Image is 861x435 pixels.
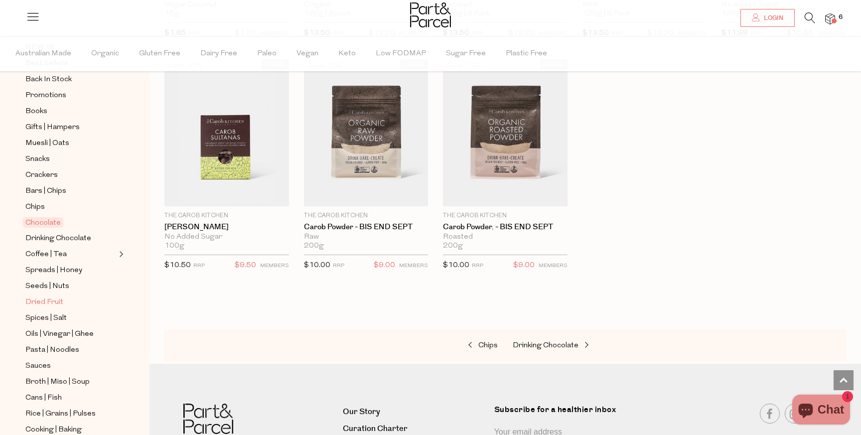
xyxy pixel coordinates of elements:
[338,36,356,71] span: Keto
[25,185,116,197] a: Bars | Chips
[25,169,58,181] span: Crackers
[443,211,568,220] p: The Carob Kitchen
[25,264,116,277] a: Spreads | Honey
[25,74,72,86] span: Back In Stock
[25,201,116,213] a: Chips
[164,242,184,251] span: 100g
[25,376,90,388] span: Broth | Miso | Soup
[25,137,116,149] a: Muesli | Oats
[789,395,853,427] inbox-online-store-chat: Shopify online store chat
[513,342,578,349] span: Drinking Chocolate
[25,392,116,404] a: Cans | Fish
[183,404,233,434] img: Part&Parcel
[446,36,486,71] span: Sugar Free
[478,342,498,349] span: Chips
[25,233,91,245] span: Drinking Chocolate
[539,263,568,269] small: MEMBERS
[25,90,66,102] span: Promotions
[25,73,116,86] a: Back In Stock
[304,211,429,220] p: The Carob Kitchen
[235,259,256,272] span: $9.50
[740,9,795,27] a: Login
[164,211,289,220] p: The Carob Kitchen
[25,392,62,404] span: Cans | Fish
[25,121,116,134] a: Gifts | Hampers
[23,217,63,228] span: Chocolate
[25,89,116,102] a: Promotions
[25,328,94,340] span: Oils | Vinegar | Ghee
[25,138,69,149] span: Muesli | Oats
[506,36,547,71] span: Plastic Free
[296,36,318,71] span: Vegan
[443,233,568,242] div: Roasted
[25,265,82,277] span: Spreads | Honey
[139,36,180,71] span: Gluten Free
[343,405,487,419] a: Our Story
[257,36,277,71] span: Paleo
[25,153,50,165] span: Snacks
[25,280,116,292] a: Seeds | Nuts
[825,13,835,24] a: 6
[399,263,428,269] small: MEMBERS
[304,223,429,232] a: Carob Powder - BIS END SEPT
[513,259,535,272] span: $9.00
[304,59,429,206] img: Carob Powder - BIS END SEPT
[333,263,344,269] small: RRP
[304,242,324,251] span: 200g
[25,376,116,388] a: Broth | Miso | Soup
[25,232,116,245] a: Drinking Chocolate
[164,233,289,242] div: No Added Sugar
[761,14,783,22] span: Login
[193,263,205,269] small: RRP
[472,263,483,269] small: RRP
[25,217,116,229] a: Chocolate
[25,153,116,165] a: Snacks
[117,248,124,260] button: Expand/Collapse Coffee | Tea
[443,262,469,269] span: $10.00
[15,36,71,71] span: Australian Made
[164,223,289,232] a: [PERSON_NAME]
[25,408,96,420] span: Rice | Grains | Pulses
[25,249,67,261] span: Coffee | Tea
[25,185,66,197] span: Bars | Chips
[374,259,395,272] span: $9.00
[25,296,63,308] span: Dried Fruit
[398,339,498,352] a: Chips
[25,248,116,261] a: Coffee | Tea
[25,281,69,292] span: Seeds | Nuts
[836,13,845,22] span: 6
[25,312,116,324] a: Spices | Salt
[443,242,463,251] span: 200g
[25,360,116,372] a: Sauces
[25,296,116,308] a: Dried Fruit
[443,223,568,232] a: Carob Powder. - BIS END SEPT
[494,404,653,423] label: Subscribe for a healthier inbox
[304,233,429,242] div: Raw
[25,169,116,181] a: Crackers
[25,328,116,340] a: Oils | Vinegar | Ghee
[25,122,80,134] span: Gifts | Hampers
[25,360,51,372] span: Sauces
[25,105,116,118] a: Books
[376,36,426,71] span: Low FODMAP
[200,36,237,71] span: Dairy Free
[443,59,568,206] img: Carob Powder. - BIS END SEPT
[91,36,119,71] span: Organic
[25,201,45,213] span: Chips
[513,339,612,352] a: Drinking Chocolate
[25,344,116,356] a: Pasta | Noodles
[25,106,47,118] span: Books
[304,262,330,269] span: $10.00
[25,312,67,324] span: Spices | Salt
[164,262,191,269] span: $10.50
[410,2,451,27] img: Part&Parcel
[25,344,79,356] span: Pasta | Noodles
[164,59,289,206] img: Carob Sultanas
[25,408,116,420] a: Rice | Grains | Pulses
[260,263,289,269] small: MEMBERS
